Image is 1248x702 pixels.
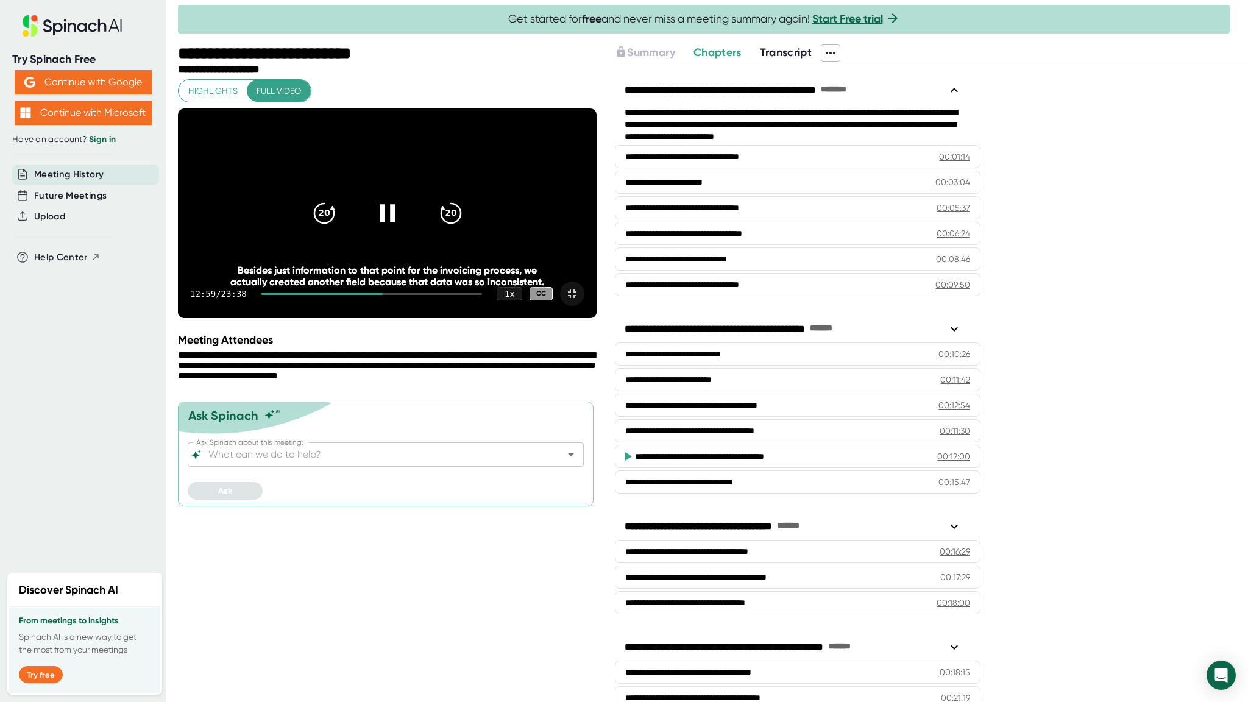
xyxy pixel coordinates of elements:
div: 12:59 / 23:38 [190,289,247,299]
div: Ask Spinach [188,408,258,423]
div: 00:09:50 [935,278,970,291]
button: Help Center [34,250,101,264]
button: Chapters [693,44,742,61]
div: 00:03:04 [935,176,970,188]
button: Continue with Microsoft [15,101,152,125]
span: Ask [218,486,232,496]
span: Transcript [760,46,812,59]
span: Chapters [693,46,742,59]
div: 00:18:15 [940,666,970,678]
button: Full video [247,80,311,102]
button: Meeting History [34,168,104,182]
div: 00:06:24 [937,227,970,239]
button: Open [562,446,580,463]
div: 1 x [497,287,522,300]
div: 00:05:37 [937,202,970,214]
div: 00:15:47 [938,476,970,488]
button: Continue with Google [15,70,152,94]
div: Meeting Attendees [178,333,600,347]
span: Summary [627,46,675,59]
div: Have an account? [12,134,154,145]
div: 00:08:46 [936,253,970,265]
div: 00:18:00 [937,597,970,609]
div: 00:12:54 [938,399,970,411]
div: 00:01:14 [939,151,970,163]
div: Try Spinach Free [12,52,154,66]
span: Full video [257,83,301,99]
img: Aehbyd4JwY73AAAAAElFTkSuQmCC [24,77,35,88]
div: 00:11:42 [940,374,970,386]
div: 00:16:29 [940,545,970,558]
button: Transcript [760,44,812,61]
span: Highlights [188,83,238,99]
a: Start Free trial [812,12,883,26]
span: Help Center [34,250,88,264]
button: Upload [34,210,65,224]
button: Future Meetings [34,189,107,203]
button: Try free [19,666,63,683]
input: What can we do to help? [206,446,544,463]
a: Sign in [89,134,116,144]
div: CC [530,287,553,301]
div: 00:11:30 [940,425,970,437]
div: Open Intercom Messenger [1207,661,1236,690]
span: Get started for and never miss a meeting summary again! [508,12,900,26]
b: free [582,12,601,26]
button: Highlights [179,80,247,102]
button: Ask [188,482,263,500]
div: Upgrade to access [615,44,693,62]
h2: Discover Spinach AI [19,582,118,598]
p: Spinach AI is a new way to get the most from your meetings [19,631,151,656]
div: 00:17:29 [940,571,970,583]
div: 00:12:00 [937,450,970,463]
div: 00:10:26 [938,348,970,360]
h3: From meetings to insights [19,616,151,626]
button: Summary [615,44,675,61]
div: Besides just information to that point for the invoicing process, we actually created another fie... [220,264,555,288]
